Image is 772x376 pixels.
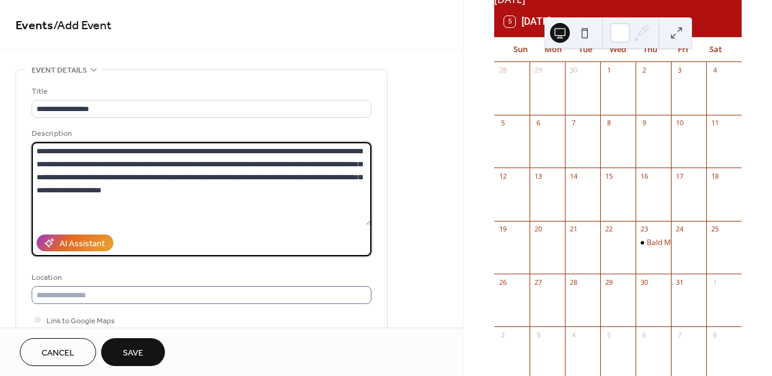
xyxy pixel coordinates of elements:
[604,119,613,128] div: 8
[710,119,719,128] div: 11
[533,225,543,234] div: 20
[675,225,684,234] div: 24
[533,66,543,75] div: 29
[498,330,507,339] div: 2
[634,37,667,62] div: Thu
[60,238,105,251] div: AI Assistant
[47,315,115,328] span: Link to Google Maps
[604,225,613,234] div: 22
[604,330,613,339] div: 5
[32,64,87,77] span: Event details
[569,171,578,181] div: 14
[37,235,113,251] button: AI Assistant
[498,66,507,75] div: 28
[639,277,649,287] div: 30
[710,171,719,181] div: 18
[42,347,74,360] span: Cancel
[101,338,165,366] button: Save
[710,330,719,339] div: 8
[675,277,684,287] div: 31
[710,225,719,234] div: 25
[53,14,112,38] span: / Add Event
[604,171,613,181] div: 15
[639,171,649,181] div: 16
[569,66,578,75] div: 30
[675,119,684,128] div: 10
[636,238,671,248] div: Bald Man Brewing
[533,171,543,181] div: 13
[569,225,578,234] div: 21
[498,119,507,128] div: 5
[604,277,613,287] div: 29
[604,66,613,75] div: 1
[569,330,578,339] div: 4
[32,271,369,284] div: Location
[639,225,649,234] div: 23
[533,277,543,287] div: 27
[675,330,684,339] div: 7
[498,171,507,181] div: 12
[639,119,649,128] div: 9
[500,13,555,30] button: 5[DATE]
[16,14,53,38] a: Events
[699,37,732,62] div: Sat
[123,347,143,360] span: Save
[569,277,578,287] div: 28
[569,37,601,62] div: Tue
[533,330,543,339] div: 3
[639,66,649,75] div: 2
[20,338,96,366] button: Cancel
[710,277,719,287] div: 1
[32,85,369,98] div: Title
[647,238,710,248] div: Bald Man Brewing
[32,127,369,140] div: Description
[498,225,507,234] div: 19
[533,119,543,128] div: 6
[639,330,649,339] div: 6
[675,171,684,181] div: 17
[710,66,719,75] div: 4
[601,37,634,62] div: Wed
[667,37,699,62] div: Fri
[498,277,507,287] div: 26
[504,37,536,62] div: Sun
[675,66,684,75] div: 3
[569,119,578,128] div: 7
[536,37,569,62] div: Mon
